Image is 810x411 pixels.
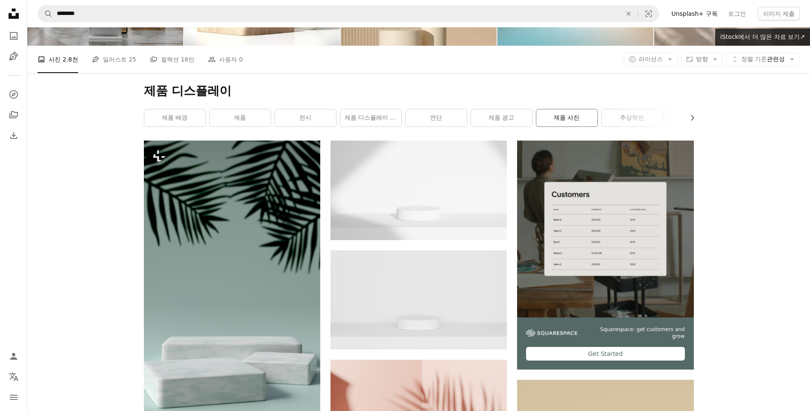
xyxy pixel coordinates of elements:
a: 컬렉션 16만 [150,46,194,73]
a: Unsplash+ 구독 [666,7,722,21]
a: 제품 배경 [144,109,205,126]
span: iStock에서 더 많은 자료 보기 ↗ [720,33,805,40]
a: Squarespace: get customers and growGet Started [517,141,693,370]
button: 언어 [5,368,22,385]
a: 제품 디스플레이 배경 [340,109,401,126]
span: 25 [129,55,136,64]
button: 이미지 제출 [758,7,800,21]
button: 방향 [681,53,723,66]
a: iStock에서 더 많은 자료 보기↗ [715,29,810,46]
img: 흰색 물체가 선반에 놓여 있습니다. [330,250,507,349]
span: 16만 [181,55,194,64]
button: 정렬 기준관련성 [726,53,800,66]
span: 방향 [696,56,708,62]
a: 일러스트 [5,48,22,65]
span: 관련성 [741,55,785,64]
button: 시각적 검색 [638,6,659,22]
button: 목록을 오른쪽으로 스크롤 [684,109,694,126]
a: 다운로드 내역 [5,127,22,144]
a: 연단 [406,109,467,126]
span: 정렬 기준 [741,56,767,62]
span: 0 [239,55,243,64]
a: 컬렉션 [5,106,22,123]
a: 제품 사진 [536,109,597,126]
a: 로그인 / 가입 [5,348,22,365]
a: 추상적인 [602,109,663,126]
img: file-1747939142011-51e5cc87e3c9 [526,329,577,337]
a: 배경 [667,109,728,126]
a: 흰색 표면에 흰색 둥근 물체 [330,186,507,194]
a: 제품 광고 [471,109,532,126]
a: 로그인 [723,7,751,21]
form: 사이트 전체에서 이미지 찾기 [38,5,659,22]
div: Get Started [526,347,684,361]
a: 사용자 0 [208,46,243,73]
a: 사진 [5,27,22,44]
a: 일러스트 25 [92,46,136,73]
button: 삭제 [619,6,638,22]
span: 라이선스 [639,56,663,62]
button: 메뉴 [5,389,22,406]
img: file-1747939376688-baf9a4a454ffimage [517,141,693,317]
span: Squarespace: get customers and grow [588,326,684,341]
a: 테이블 위에 앉아 있는 두 개의 흰색 블록 [144,294,320,301]
h1: 제품 디스플레이 [144,83,694,99]
img: 흰색 표면에 흰색 둥근 물체 [330,141,507,240]
a: 홈 — Unsplash [5,5,22,24]
a: 흰색 물체가 선반에 놓여 있습니다. [330,296,507,303]
a: 탐색 [5,86,22,103]
a: 제품 [210,109,271,126]
a: 전시 [275,109,336,126]
button: 라이선스 [624,53,678,66]
button: Unsplash 검색 [38,6,53,22]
